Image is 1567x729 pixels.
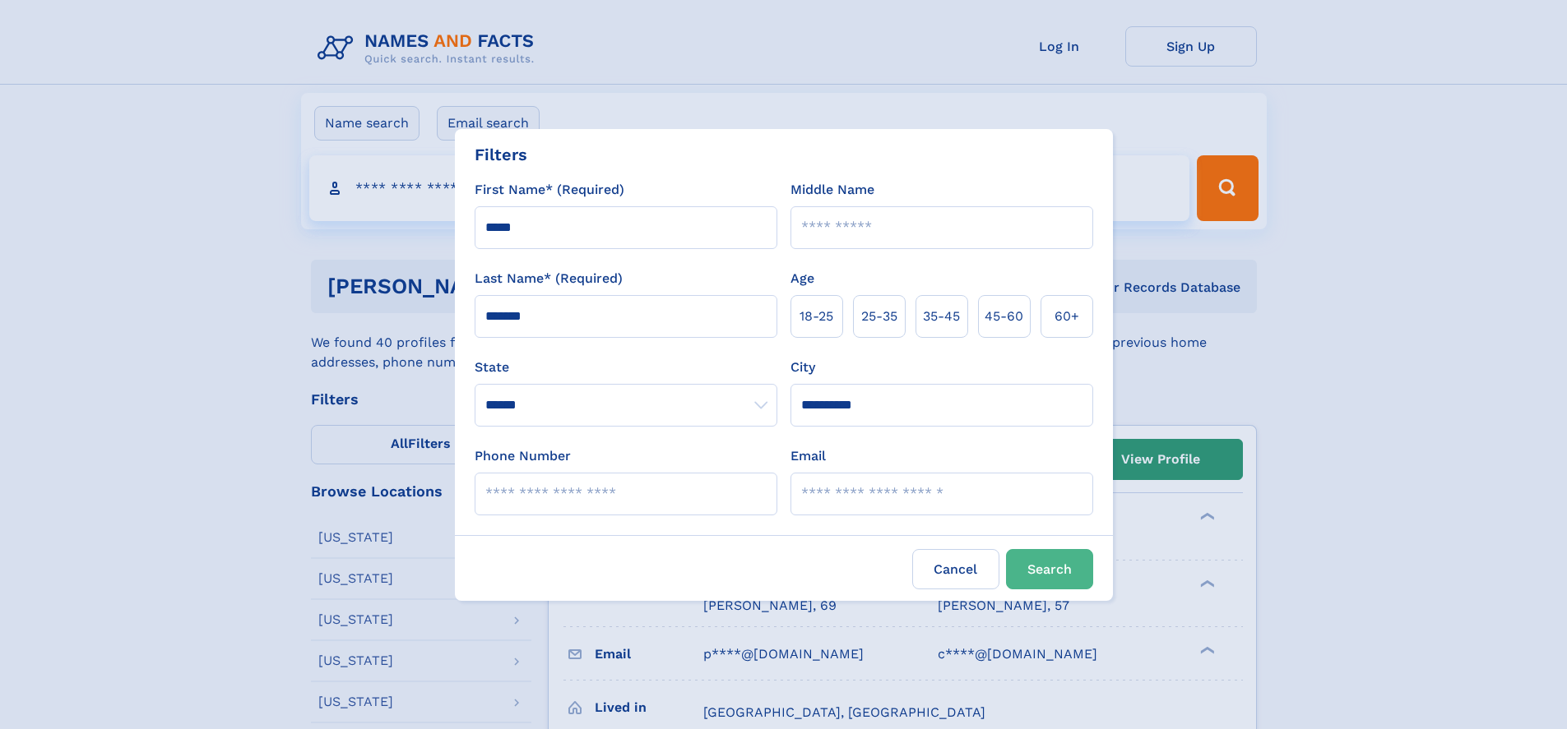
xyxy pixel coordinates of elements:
[1006,549,1093,589] button: Search
[800,307,833,326] span: 18‑25
[790,446,826,466] label: Email
[790,269,814,288] label: Age
[1055,307,1079,326] span: 60+
[861,307,897,326] span: 25‑35
[475,180,624,200] label: First Name* (Required)
[912,549,999,589] label: Cancel
[475,142,527,167] div: Filters
[475,446,571,466] label: Phone Number
[985,307,1023,326] span: 45‑60
[475,269,623,288] label: Last Name* (Required)
[790,358,815,377] label: City
[923,307,960,326] span: 35‑45
[790,180,874,200] label: Middle Name
[475,358,777,377] label: State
